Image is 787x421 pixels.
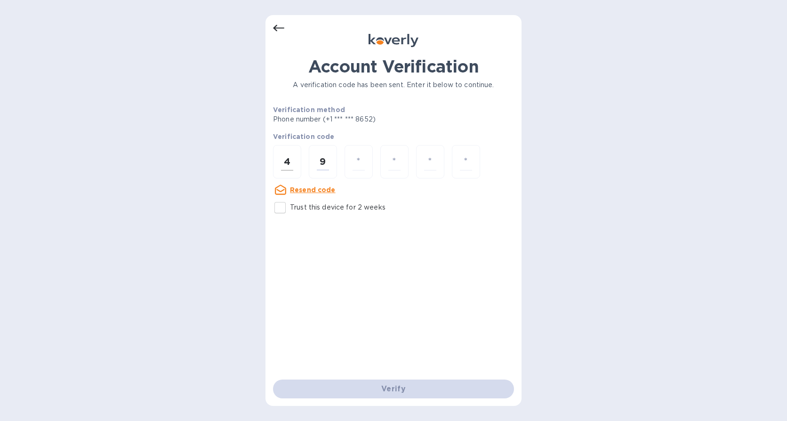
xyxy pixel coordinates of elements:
h1: Account Verification [273,57,514,76]
p: Phone number (+1 *** *** 8652) [273,114,448,124]
p: A verification code has been sent. Enter it below to continue. [273,80,514,90]
p: Verification code [273,132,514,141]
p: Trust this device for 2 weeks [290,202,385,212]
u: Resend code [290,186,336,194]
b: Verification method [273,106,345,113]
